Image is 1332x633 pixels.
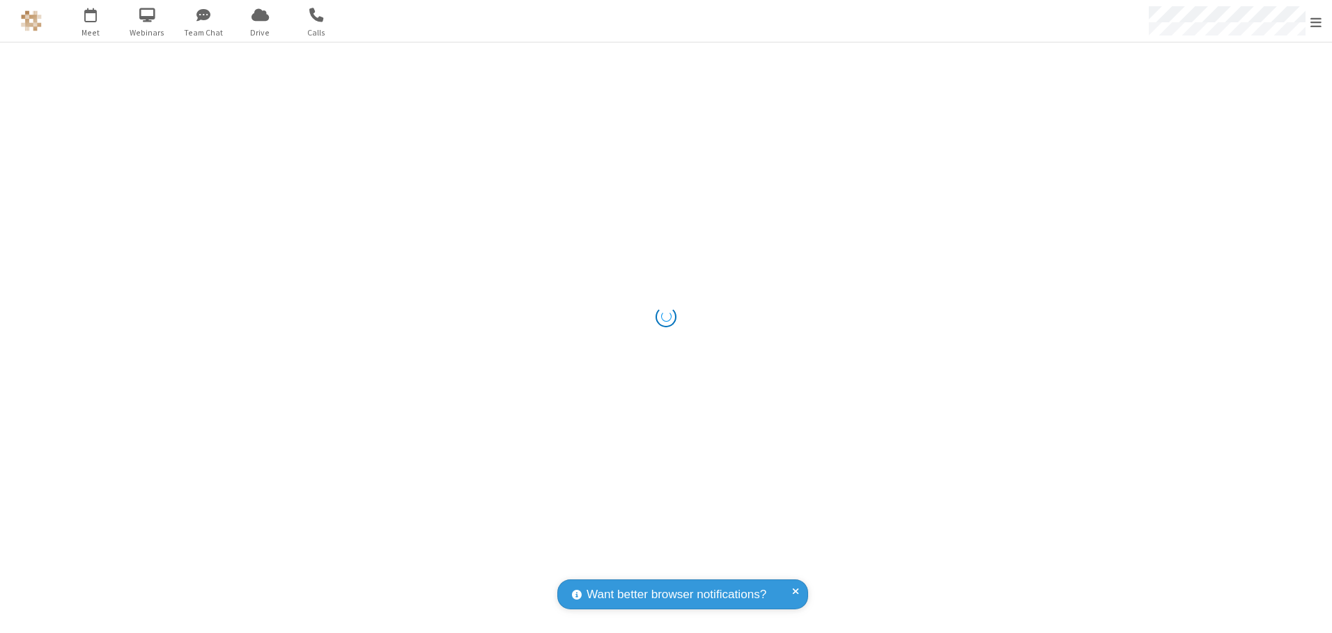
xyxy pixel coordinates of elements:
[234,26,286,39] span: Drive
[21,10,42,31] img: QA Selenium DO NOT DELETE OR CHANGE
[291,26,343,39] span: Calls
[178,26,230,39] span: Team Chat
[65,26,117,39] span: Meet
[587,586,766,604] span: Want better browser notifications?
[121,26,173,39] span: Webinars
